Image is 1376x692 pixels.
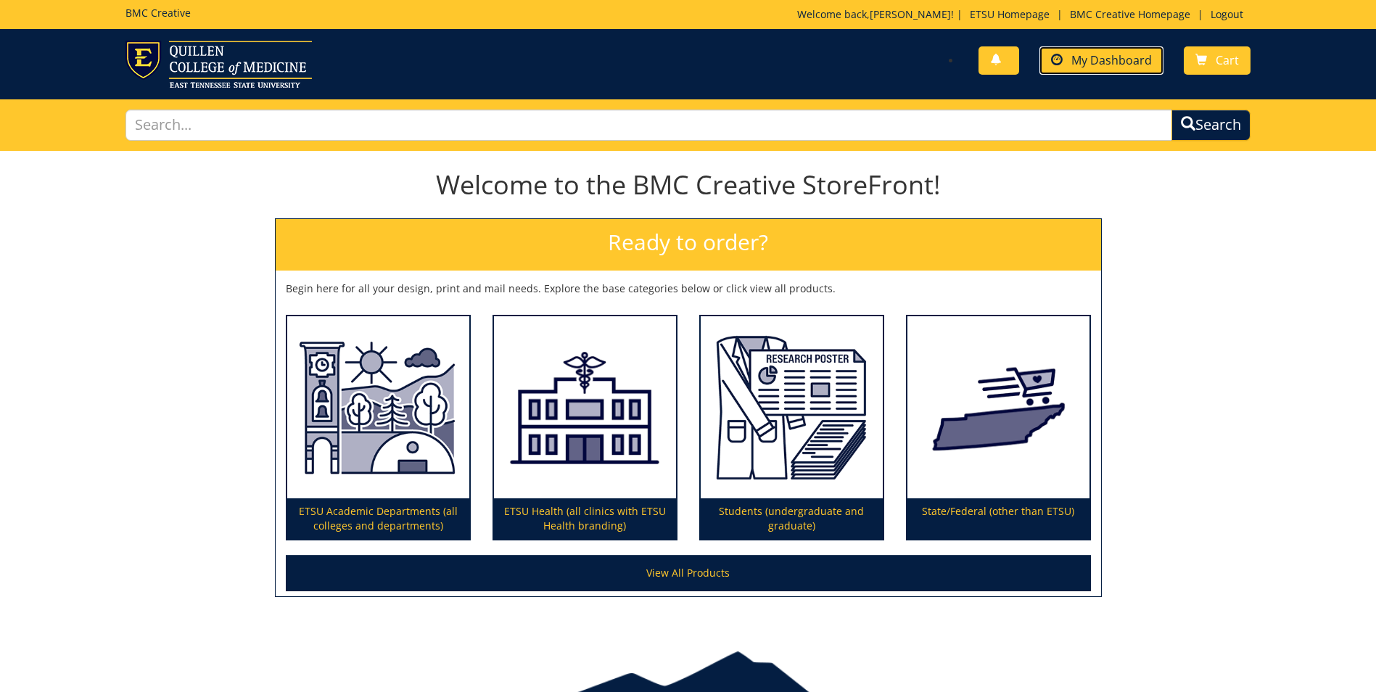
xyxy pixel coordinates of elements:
[907,316,1089,540] a: State/Federal (other than ETSU)
[125,7,191,18] h5: BMC Creative
[287,498,469,539] p: ETSU Academic Departments (all colleges and departments)
[701,316,883,540] a: Students (undergraduate and graduate)
[907,316,1089,499] img: State/Federal (other than ETSU)
[1203,7,1251,21] a: Logout
[1071,52,1152,68] span: My Dashboard
[1184,46,1251,75] a: Cart
[276,219,1101,271] h2: Ready to order?
[494,498,676,539] p: ETSU Health (all clinics with ETSU Health branding)
[286,555,1091,591] a: View All Products
[1216,52,1239,68] span: Cart
[701,316,883,499] img: Students (undergraduate and graduate)
[125,41,312,88] img: ETSU logo
[1171,110,1251,141] button: Search
[907,498,1089,539] p: State/Federal (other than ETSU)
[287,316,469,540] a: ETSU Academic Departments (all colleges and departments)
[963,7,1057,21] a: ETSU Homepage
[275,170,1102,199] h1: Welcome to the BMC Creative StoreFront!
[797,7,1251,22] p: Welcome back, ! | | |
[701,498,883,539] p: Students (undergraduate and graduate)
[494,316,676,499] img: ETSU Health (all clinics with ETSU Health branding)
[287,316,469,499] img: ETSU Academic Departments (all colleges and departments)
[494,316,676,540] a: ETSU Health (all clinics with ETSU Health branding)
[125,110,1172,141] input: Search...
[1063,7,1198,21] a: BMC Creative Homepage
[870,7,951,21] a: [PERSON_NAME]
[1039,46,1163,75] a: My Dashboard
[286,281,1091,296] p: Begin here for all your design, print and mail needs. Explore the base categories below or click ...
